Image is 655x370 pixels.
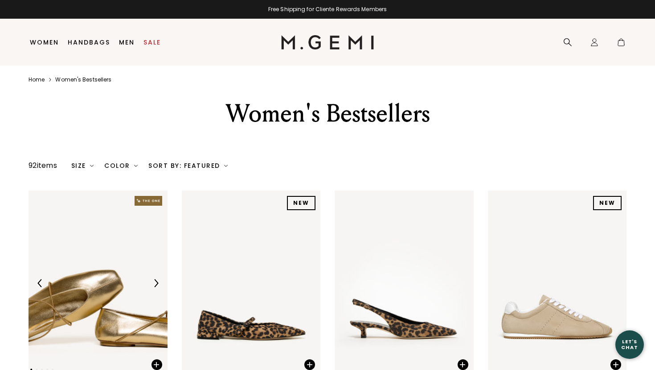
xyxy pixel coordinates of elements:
img: Previous Arrow [36,279,44,287]
a: Handbags [68,39,110,46]
img: chevron-down.svg [134,164,138,167]
img: The One tag [135,196,162,206]
a: Home [29,76,45,83]
div: Women's Bestsellers [173,98,482,130]
a: Women [30,39,59,46]
img: M.Gemi [281,35,374,49]
div: NEW [287,196,315,210]
div: Let's Chat [615,339,644,350]
img: chevron-down.svg [90,164,94,167]
img: Next Arrow [152,279,160,287]
div: Size [71,162,94,169]
a: Women's bestsellers [55,76,111,83]
div: NEW [593,196,622,210]
div: Sort By: Featured [148,162,228,169]
a: Men [119,39,135,46]
div: 92 items [29,160,57,171]
div: Color [104,162,138,169]
a: Sale [143,39,161,46]
img: chevron-down.svg [224,164,228,167]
